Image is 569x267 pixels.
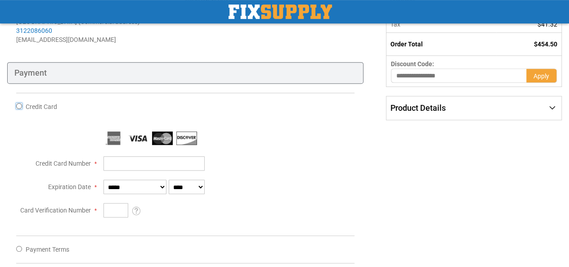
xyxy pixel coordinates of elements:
[538,21,557,28] span: $41.32
[16,36,116,43] span: [EMAIL_ADDRESS][DOMAIN_NAME]
[128,131,148,145] img: Visa
[390,41,423,48] strong: Order Total
[20,207,91,214] span: Card Verification Number
[152,131,173,145] img: MasterCard
[533,72,549,80] span: Apply
[16,27,52,34] a: 3122086060
[176,131,197,145] img: Discover
[526,68,557,83] button: Apply
[36,160,91,167] span: Credit Card Number
[228,5,332,19] img: Fix Industrial Supply
[48,183,91,190] span: Expiration Date
[26,246,69,253] span: Payment Terms
[390,103,446,113] span: Product Details
[534,41,557,48] span: $454.50
[103,131,124,145] img: American Express
[7,62,363,84] div: Payment
[228,5,332,19] a: store logo
[26,103,57,110] span: Credit Card
[386,16,497,33] th: Tax
[391,60,434,68] span: Discount Code:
